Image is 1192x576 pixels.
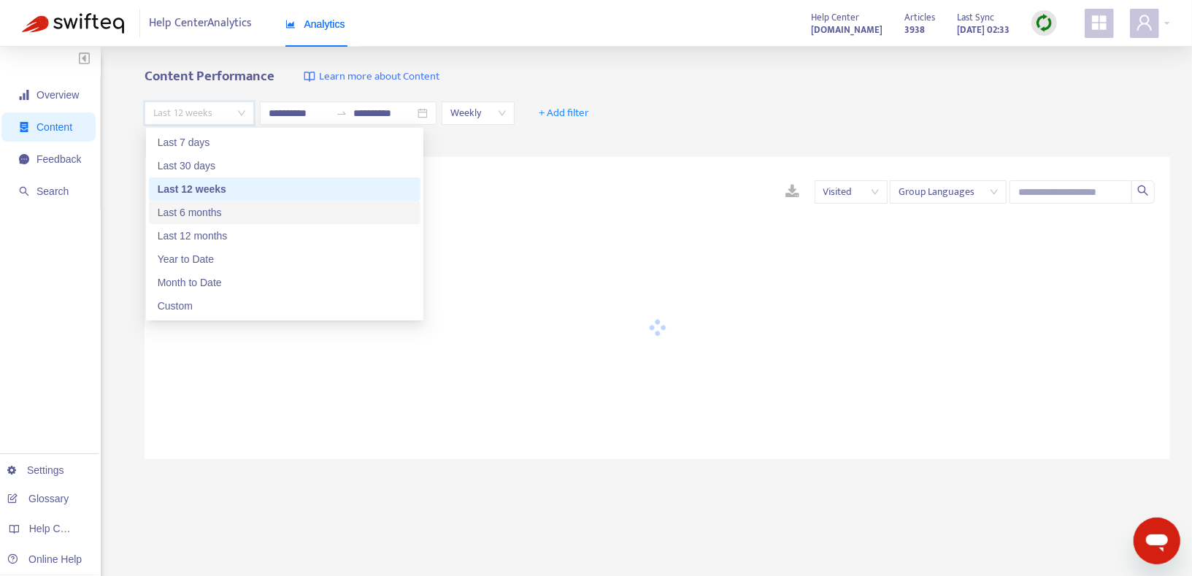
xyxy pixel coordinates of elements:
div: Last 30 days [149,154,420,177]
div: Month to Date [149,271,420,294]
span: Search [36,185,69,197]
div: Last 6 months [158,204,412,220]
span: + Add filter [539,104,589,122]
span: Weekly [450,102,506,124]
span: Overview [36,89,79,101]
b: Content Performance [145,65,274,88]
strong: 3938 [904,22,925,38]
strong: [DATE] 02:33 [957,22,1010,38]
div: Last 12 months [149,224,420,247]
div: Last 6 months [149,201,420,224]
div: Custom [158,298,412,314]
span: Help Center [811,9,859,26]
a: Settings [7,464,64,476]
a: Learn more about Content [304,69,439,85]
img: Swifteq [22,13,124,34]
div: Custom [149,294,420,318]
span: signal [19,90,29,100]
span: Visited [823,181,879,203]
span: Group Languages [899,181,998,203]
span: Articles [904,9,935,26]
span: Content [36,121,72,133]
span: Last Sync [957,9,994,26]
span: Feedback [36,153,81,165]
div: Last 12 weeks [158,181,412,197]
div: Year to Date [149,247,420,271]
strong: [DOMAIN_NAME] [811,22,883,38]
div: Last 12 weeks [149,177,420,201]
span: search [19,186,29,196]
span: container [19,122,29,132]
img: image-link [304,71,315,82]
span: Learn more about Content [319,69,439,85]
div: Year to Date [158,251,412,267]
a: Glossary [7,493,69,504]
span: search [1137,185,1149,196]
span: appstore [1091,14,1108,31]
span: area-chart [285,19,296,29]
span: to [336,107,347,119]
span: Last 12 weeks [153,102,245,124]
div: Last 7 days [158,134,412,150]
div: Last 30 days [158,158,412,174]
div: Last 7 days [149,131,420,154]
button: + Add filter [528,101,600,125]
span: Help Center Analytics [150,9,253,37]
img: sync.dc5367851b00ba804db3.png [1035,14,1053,32]
a: Online Help [7,553,82,565]
div: Last 12 months [158,228,412,244]
span: user [1136,14,1153,31]
span: Help Centers [29,523,89,534]
iframe: Button to launch messaging window [1134,518,1180,564]
span: message [19,154,29,164]
span: Analytics [285,18,345,30]
a: [DOMAIN_NAME] [811,21,883,38]
div: Month to Date [158,274,412,291]
span: swap-right [336,107,347,119]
